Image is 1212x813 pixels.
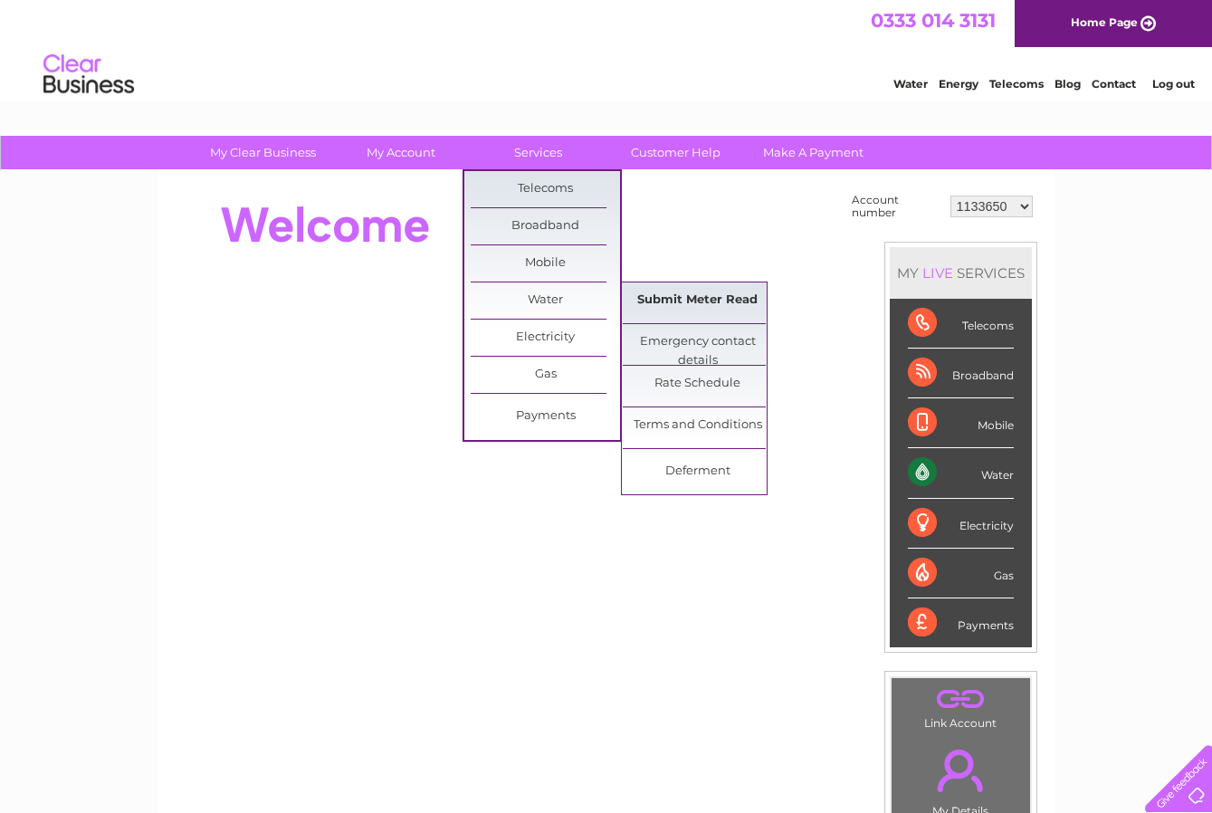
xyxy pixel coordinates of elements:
[908,398,1014,448] div: Mobile
[919,264,957,282] div: LIVE
[623,454,772,490] a: Deferment
[471,208,620,244] a: Broadband
[471,282,620,319] a: Water
[908,448,1014,498] div: Water
[908,349,1014,398] div: Broadband
[908,549,1014,598] div: Gas
[471,320,620,356] a: Electricity
[471,398,620,435] a: Payments
[890,247,1032,299] div: MY SERVICES
[891,677,1031,734] td: Link Account
[471,245,620,282] a: Mobile
[1092,77,1136,91] a: Contact
[471,171,620,207] a: Telecoms
[847,189,946,224] td: Account number
[989,77,1044,91] a: Telecoms
[908,499,1014,549] div: Electricity
[623,282,772,319] a: Submit Meter Read
[1055,77,1081,91] a: Blog
[871,9,996,32] a: 0333 014 3131
[893,77,928,91] a: Water
[1152,77,1195,91] a: Log out
[471,357,620,393] a: Gas
[739,136,888,169] a: Make A Payment
[623,324,772,360] a: Emergency contact details
[896,683,1026,714] a: .
[43,47,135,102] img: logo.png
[601,136,750,169] a: Customer Help
[179,10,1035,88] div: Clear Business is a trading name of Verastar Limited (registered in [GEOGRAPHIC_DATA] No. 3667643...
[463,136,613,169] a: Services
[623,407,772,444] a: Terms and Conditions
[623,366,772,402] a: Rate Schedule
[896,739,1026,802] a: .
[908,598,1014,647] div: Payments
[908,299,1014,349] div: Telecoms
[326,136,475,169] a: My Account
[188,136,338,169] a: My Clear Business
[939,77,978,91] a: Energy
